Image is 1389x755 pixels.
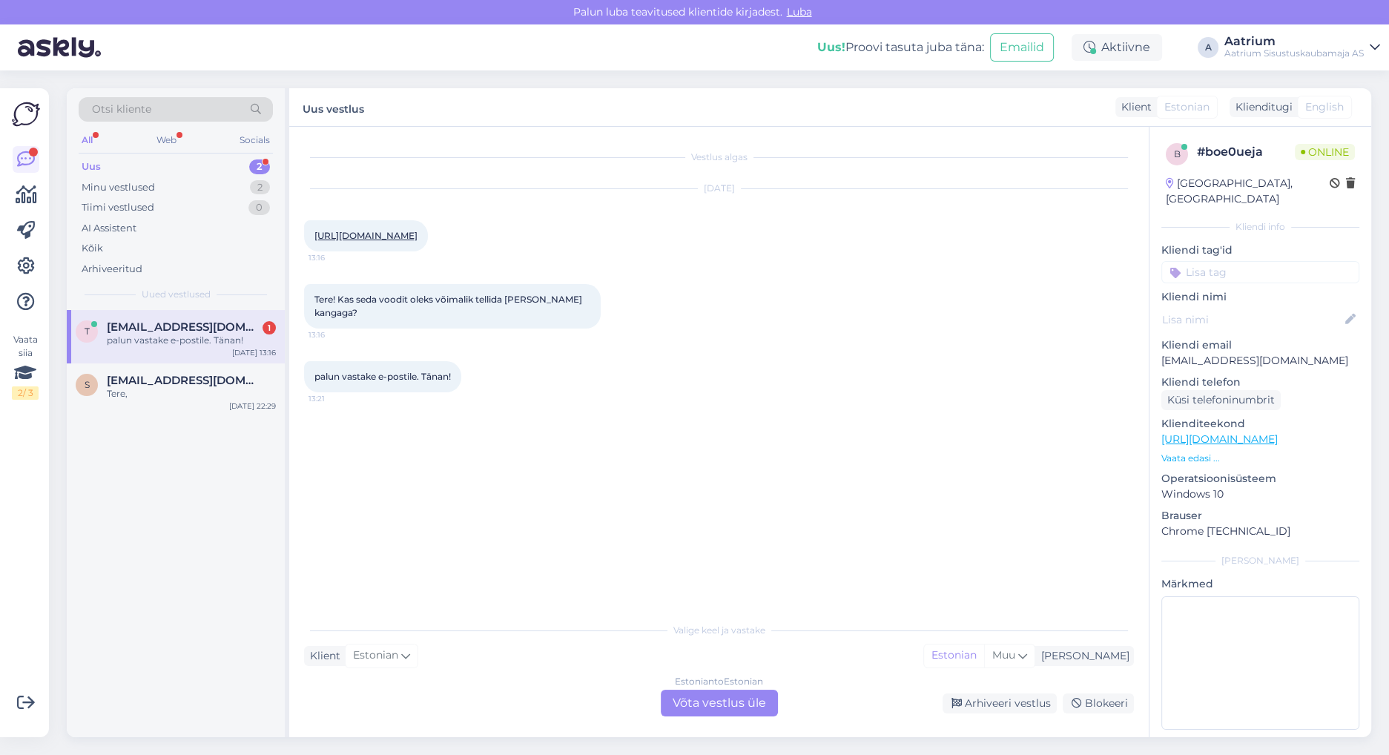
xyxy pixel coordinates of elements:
div: Estonian [924,644,984,667]
div: Minu vestlused [82,180,155,195]
p: Kliendi tag'id [1161,243,1359,258]
p: [EMAIL_ADDRESS][DOMAIN_NAME] [1161,353,1359,369]
p: Chrome [TECHNICAL_ID] [1161,524,1359,539]
div: [DATE] 22:29 [229,400,276,412]
span: triinspeek@gmail.com [107,320,261,334]
div: Arhiveeri vestlus [943,693,1057,713]
a: AatriumAatrium Sisustuskaubamaja AS [1224,36,1380,59]
span: Otsi kliente [92,102,151,117]
div: Estonian to Estonian [675,675,763,688]
div: Kliendi info [1161,220,1359,234]
div: palun vastake e-postile. Tänan! [107,334,276,347]
button: Emailid [990,33,1054,62]
p: Kliendi nimi [1161,289,1359,305]
div: [DATE] 13:16 [232,347,276,358]
input: Lisa tag [1161,261,1359,283]
a: [URL][DOMAIN_NAME] [1161,432,1278,446]
div: Võta vestlus üle [661,690,778,716]
div: 2 / 3 [12,386,39,400]
p: Kliendi email [1161,337,1359,353]
span: Luba [782,5,816,19]
span: Tere! Kas seda voodit oleks võimalik tellida [PERSON_NAME] kangaga? [314,294,584,318]
span: English [1305,99,1344,115]
div: All [79,131,96,150]
label: Uus vestlus [303,97,364,117]
div: Aktiivne [1072,34,1162,61]
span: t [85,326,90,337]
div: Uus [82,159,101,174]
p: Operatsioonisüsteem [1161,471,1359,487]
div: # boe0ueja [1197,143,1295,161]
div: Tere, [107,387,276,400]
span: 13:16 [309,252,364,263]
span: s [85,379,90,390]
span: 13:16 [309,329,364,340]
b: Uus! [817,40,845,54]
div: Vestlus algas [304,151,1134,164]
div: 1 [263,321,276,334]
div: [PERSON_NAME] [1035,648,1129,664]
span: Online [1295,144,1355,160]
span: Estonian [1164,99,1210,115]
div: Kõik [82,241,103,256]
div: Küsi telefoninumbrit [1161,390,1281,410]
div: Arhiveeritud [82,262,142,277]
p: Vaata edasi ... [1161,452,1359,465]
div: Klient [304,648,340,664]
div: AI Assistent [82,221,136,236]
p: Brauser [1161,508,1359,524]
div: Aatrium [1224,36,1364,47]
div: Blokeeri [1063,693,1134,713]
div: [DATE] [304,182,1134,195]
div: Valige keel ja vastake [304,624,1134,637]
a: [URL][DOMAIN_NAME] [314,230,418,241]
div: [GEOGRAPHIC_DATA], [GEOGRAPHIC_DATA] [1166,176,1330,207]
p: Windows 10 [1161,487,1359,502]
div: Vaata siia [12,333,39,400]
span: slaav4eg@hotmail.com [107,374,261,387]
div: 2 [250,180,270,195]
div: A [1198,37,1218,58]
div: Proovi tasuta juba täna: [817,39,984,56]
div: Web [154,131,179,150]
div: 2 [249,159,270,174]
div: Tiimi vestlused [82,200,154,215]
input: Lisa nimi [1162,311,1342,328]
div: [PERSON_NAME] [1161,554,1359,567]
p: Klienditeekond [1161,416,1359,432]
p: Märkmed [1161,576,1359,592]
span: Uued vestlused [142,288,211,301]
span: Muu [992,648,1015,662]
span: palun vastake e-postile. Tänan! [314,371,451,382]
div: Klient [1115,99,1152,115]
div: Socials [237,131,273,150]
div: 0 [248,200,270,215]
div: Klienditugi [1230,99,1293,115]
span: 13:21 [309,393,364,404]
img: Askly Logo [12,100,40,128]
span: b [1174,148,1181,159]
span: Estonian [353,647,398,664]
div: Aatrium Sisustuskaubamaja AS [1224,47,1364,59]
p: Kliendi telefon [1161,375,1359,390]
